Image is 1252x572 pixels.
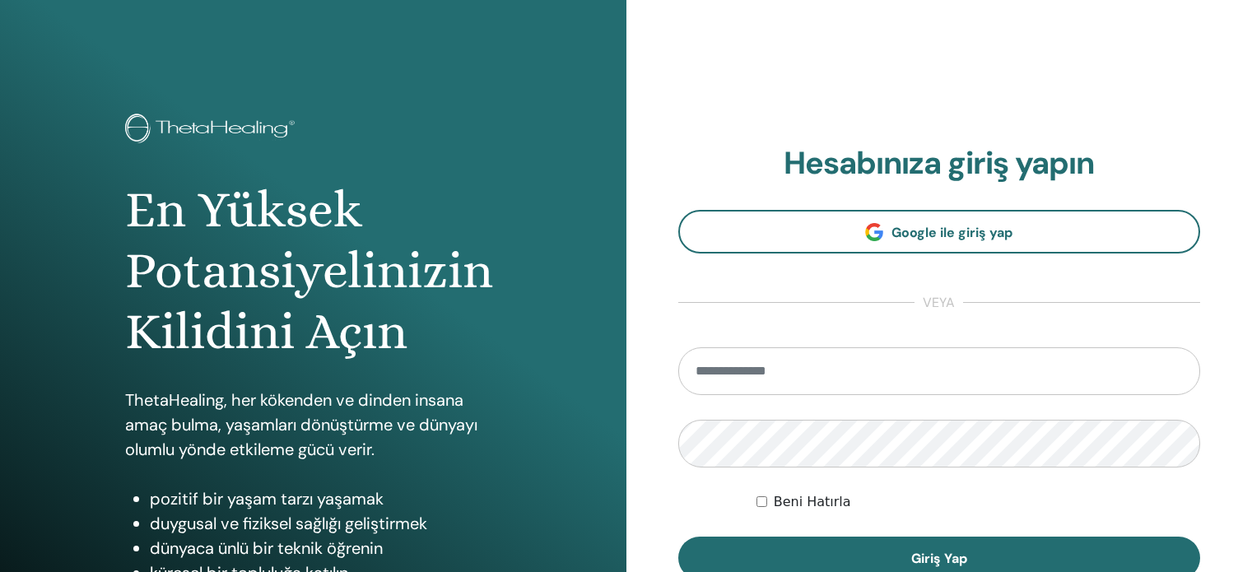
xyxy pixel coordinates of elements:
[678,145,1201,183] h2: Hesabınıza giriş yapın
[774,492,851,512] label: Beni Hatırla
[678,210,1201,253] a: Google ile giriş yap
[125,179,501,363] h1: En Yüksek Potansiyelinizin Kilidini Açın
[150,486,501,511] li: pozitif bir yaşam tarzı yaşamak
[891,224,1012,241] span: Google ile giriş yap
[150,511,501,536] li: duygusal ve fiziksel sağlığı geliştirmek
[911,550,967,567] span: Giriş Yap
[125,388,501,462] p: ThetaHealing, her kökenden ve dinden insana amaç bulma, yaşamları dönüştürme ve dünyayı olumlu yö...
[915,293,963,313] span: veya
[150,536,501,560] li: dünyaca ünlü bir teknik öğrenin
[756,492,1200,512] div: Keep me authenticated indefinitely or until I manually logout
